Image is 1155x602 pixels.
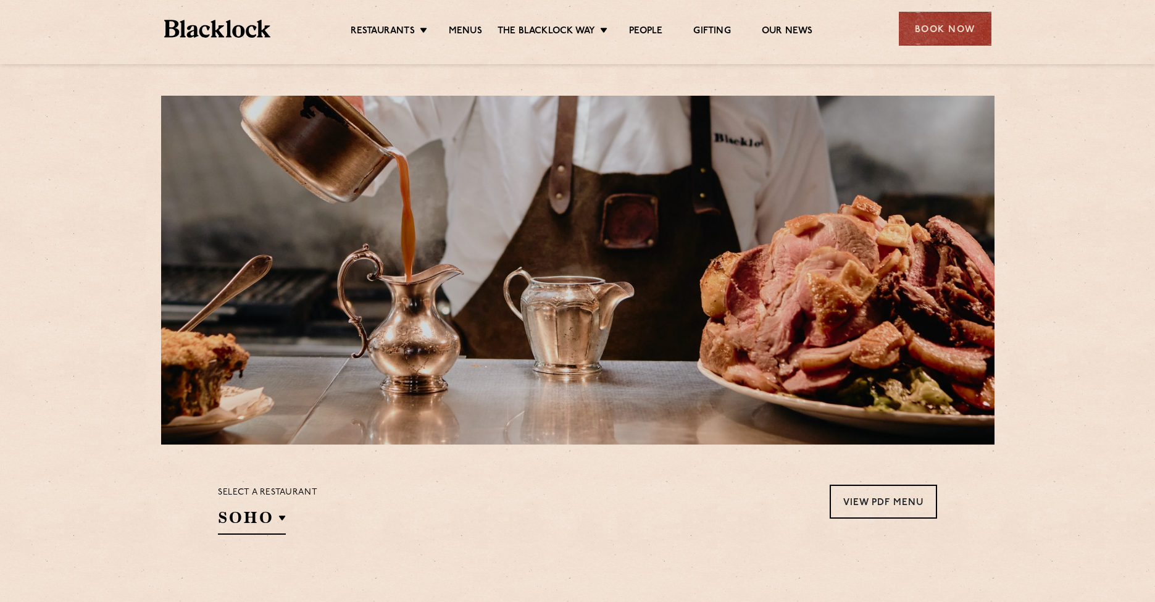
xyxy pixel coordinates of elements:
a: Menus [449,25,482,39]
a: People [629,25,662,39]
a: Gifting [693,25,730,39]
h2: SOHO [218,507,286,535]
p: Select a restaurant [218,485,317,501]
a: View PDF Menu [830,485,937,519]
img: BL_Textured_Logo-footer-cropped.svg [164,20,271,38]
div: Book Now [899,12,991,46]
a: Our News [762,25,813,39]
a: The Blacklock Way [498,25,595,39]
a: Restaurants [351,25,415,39]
